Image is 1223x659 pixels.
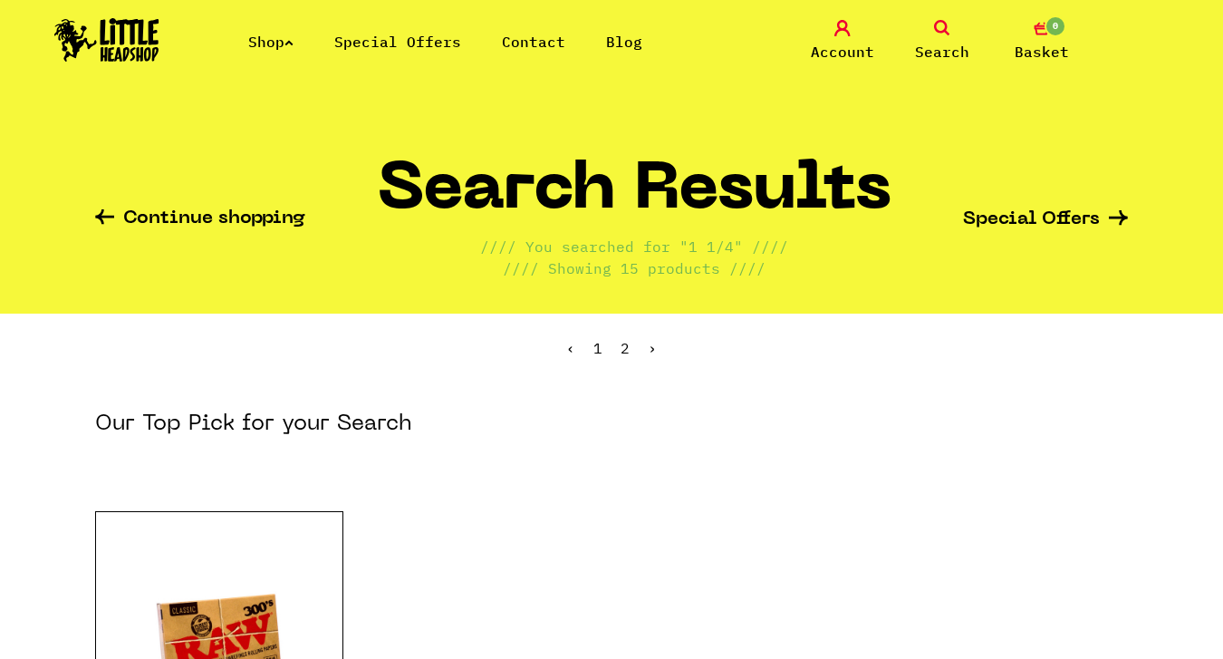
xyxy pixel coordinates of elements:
[897,20,987,63] a: Search
[621,339,630,357] a: 2
[566,341,575,355] li: « Previous
[648,339,657,357] a: Next »
[1045,15,1066,37] span: 0
[997,20,1087,63] a: 0 Basket
[963,210,1128,229] a: Special Offers
[334,33,461,51] a: Special Offers
[95,209,305,230] a: Continue shopping
[502,33,565,51] a: Contact
[566,339,575,357] span: ‹
[915,41,969,63] span: Search
[606,33,642,51] a: Blog
[811,41,874,63] span: Account
[593,339,602,357] span: 1
[54,18,159,62] img: Little Head Shop Logo
[503,257,766,279] p: //// Showing 15 products ////
[1015,41,1069,63] span: Basket
[480,236,788,257] p: //// You searched for "1 1/4" ////
[248,33,294,51] a: Shop
[378,160,891,236] h1: Search Results
[95,410,412,439] h3: Our Top Pick for your Search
